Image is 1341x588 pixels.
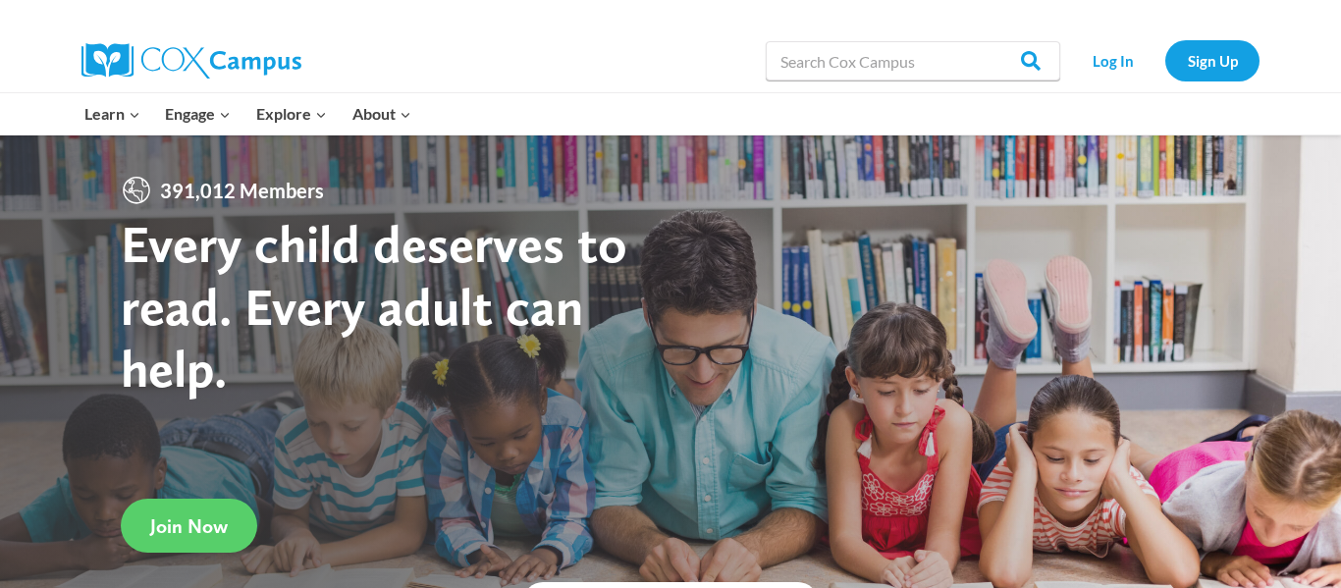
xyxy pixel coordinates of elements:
img: Cox Campus [81,43,301,79]
a: Log In [1070,40,1155,80]
input: Search Cox Campus [766,41,1060,80]
a: Sign Up [1165,40,1260,80]
span: Learn [84,101,140,127]
a: Join Now [121,499,257,553]
nav: Primary Navigation [72,93,423,134]
span: Explore [256,101,327,127]
span: 391,012 Members [152,175,332,206]
nav: Secondary Navigation [1070,40,1260,80]
span: Join Now [150,514,228,538]
span: Engage [165,101,231,127]
strong: Every child deserves to read. Every adult can help. [121,212,627,400]
span: About [352,101,411,127]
